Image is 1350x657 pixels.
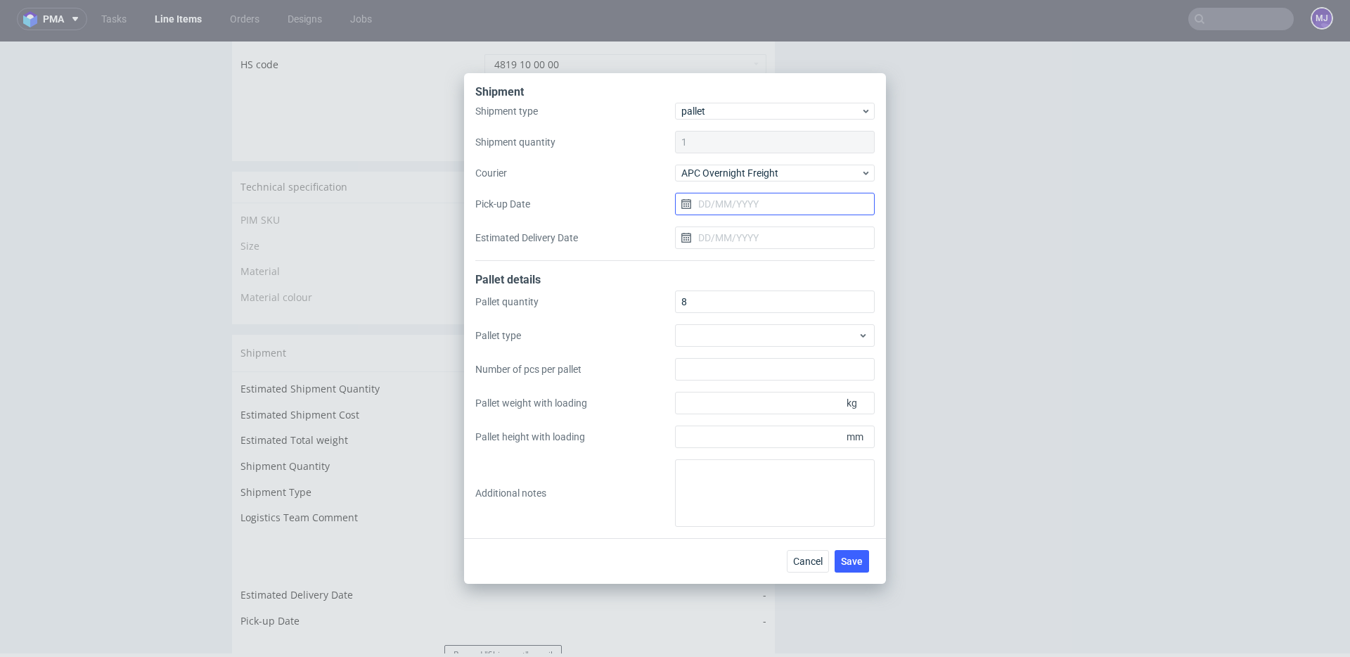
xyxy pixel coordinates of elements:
[475,362,675,376] label: Number of pcs per pallet
[240,339,498,365] td: Estimated Shipment Quantity
[475,396,675,410] label: Pallet weight with loading
[475,197,675,211] label: Pick-up Date
[841,556,863,566] span: Save
[498,545,766,571] td: -
[475,486,675,500] label: Additional notes
[498,442,766,468] td: pallet
[498,390,766,416] td: 0 kg
[835,550,869,573] button: Save
[475,135,675,149] label: Shipment quantity
[475,295,675,309] label: Pallet quantity
[240,365,498,391] td: Estimated Shipment Cost
[475,231,675,245] label: Estimated Delivery Date
[635,81,766,101] button: Send Production Dates Email
[240,468,498,499] td: Logistics Team Comment
[475,272,875,291] div: Pallet details
[240,172,280,185] span: PIM SKU
[681,166,861,180] span: APC Overnight Freight
[240,390,498,416] td: Estimated Total weight
[240,198,259,211] span: Size
[475,430,675,444] label: Pallet height with loading
[240,545,498,571] td: Estimated Delivery Date
[475,104,675,118] label: Shipment type
[793,556,823,566] span: Cancel
[661,223,766,236] span: Corrugated cardboard
[673,302,766,321] button: Manage shipments
[240,571,498,597] td: Pick-up Date
[240,223,280,236] span: Material
[696,172,766,185] a: ph-1284-12835
[498,339,766,365] td: Unknown
[690,53,766,72] button: Save
[787,550,829,573] button: Cancel
[240,249,312,262] span: Material colour
[232,293,775,330] div: Shipment
[240,416,498,442] td: Shipment Quantity
[681,104,861,118] span: pallet
[498,571,766,597] td: -
[232,130,775,161] div: Technical specification
[844,393,872,413] span: kg
[683,198,766,211] span: 20 x 10.5 x 4.5 cm
[475,84,875,103] div: Shipment
[475,166,675,180] label: Courier
[240,11,481,34] td: HS code
[736,249,766,262] span: Brown
[240,442,498,468] td: Shipment Type
[675,227,875,249] input: DD/MM/YYYY
[844,427,872,447] span: mm
[498,365,766,391] td: Unknown
[675,193,875,215] input: DD/MM/YYYY
[690,504,766,524] button: Update
[498,416,766,442] td: 1
[444,604,562,623] button: Resend "Shipment" email
[475,328,675,343] label: Pallet type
